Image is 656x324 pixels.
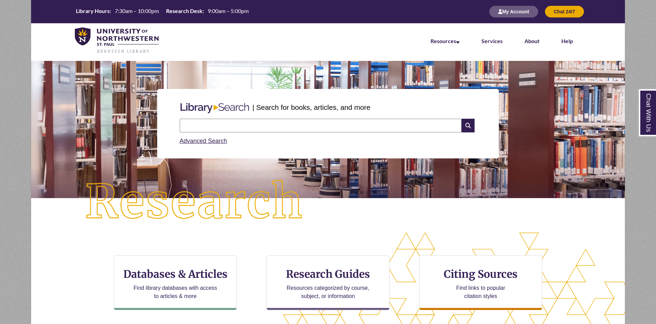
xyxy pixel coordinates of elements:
button: My Account [489,6,538,17]
img: Research [61,156,328,249]
h3: Databases & Articles [120,268,231,281]
button: Chat 24/7 [545,6,584,17]
img: Libary Search [177,100,252,116]
th: Research Desk: [163,7,205,15]
a: Advanced Search [180,138,227,144]
a: Hours Today [73,7,251,16]
a: About [524,38,539,44]
a: Help [561,38,573,44]
p: Find links to popular citation styles [447,284,514,300]
a: Chat 24/7 [545,9,584,14]
a: Databases & Articles Find library databases with access to articles & more [114,255,237,310]
p: Find library databases with access to articles & more [131,284,220,300]
img: UNWSP Library Logo [75,27,159,54]
h3: Citing Sources [439,268,522,281]
p: | Search for books, articles, and more [252,102,370,113]
i: Search [462,119,475,132]
span: 9:00am – 5:00pm [208,8,249,14]
a: Citing Sources Find links to popular citation styles [419,255,542,310]
a: My Account [489,9,538,14]
h3: Research Guides [272,268,384,281]
p: Resources categorized by course, subject, or information [284,284,373,300]
span: 7:30am – 10:00pm [115,8,159,14]
a: Services [481,38,503,44]
th: Library Hours: [73,7,112,15]
a: Research Guides Resources categorized by course, subject, or information [266,255,389,310]
a: Resources [430,38,460,44]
